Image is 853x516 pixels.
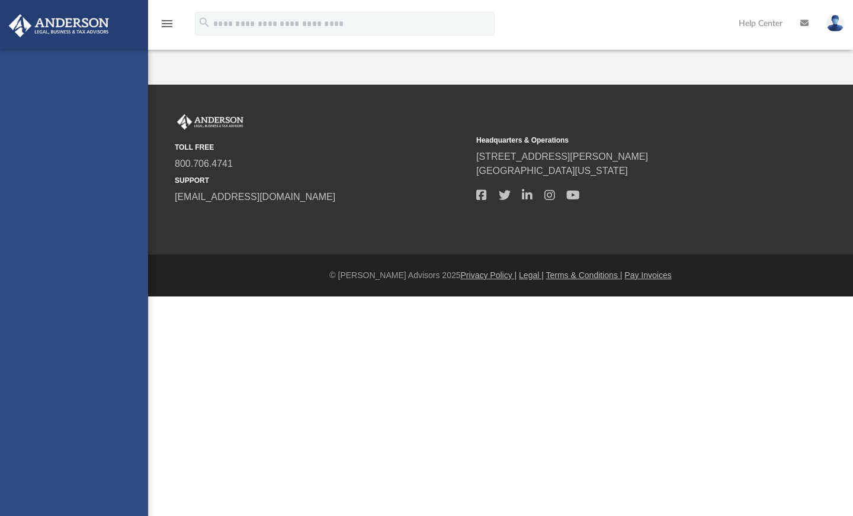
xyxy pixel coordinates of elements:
small: TOLL FREE [175,142,468,153]
img: User Pic [826,15,844,32]
div: © [PERSON_NAME] Advisors 2025 [148,269,853,282]
small: Headquarters & Operations [476,135,769,146]
a: [STREET_ADDRESS][PERSON_NAME] [476,151,648,162]
a: menu [160,22,174,31]
a: Legal | [519,270,544,280]
a: Privacy Policy | [461,270,517,280]
a: 800.706.4741 [175,159,233,169]
small: SUPPORT [175,175,468,186]
a: [EMAIL_ADDRESS][DOMAIN_NAME] [175,192,335,202]
a: Pay Invoices [624,270,671,280]
a: [GEOGRAPHIC_DATA][US_STATE] [476,166,628,176]
img: Anderson Advisors Platinum Portal [175,114,246,130]
a: Terms & Conditions | [546,270,623,280]
i: menu [160,17,174,31]
img: Anderson Advisors Platinum Portal [5,14,113,37]
i: search [198,16,211,29]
